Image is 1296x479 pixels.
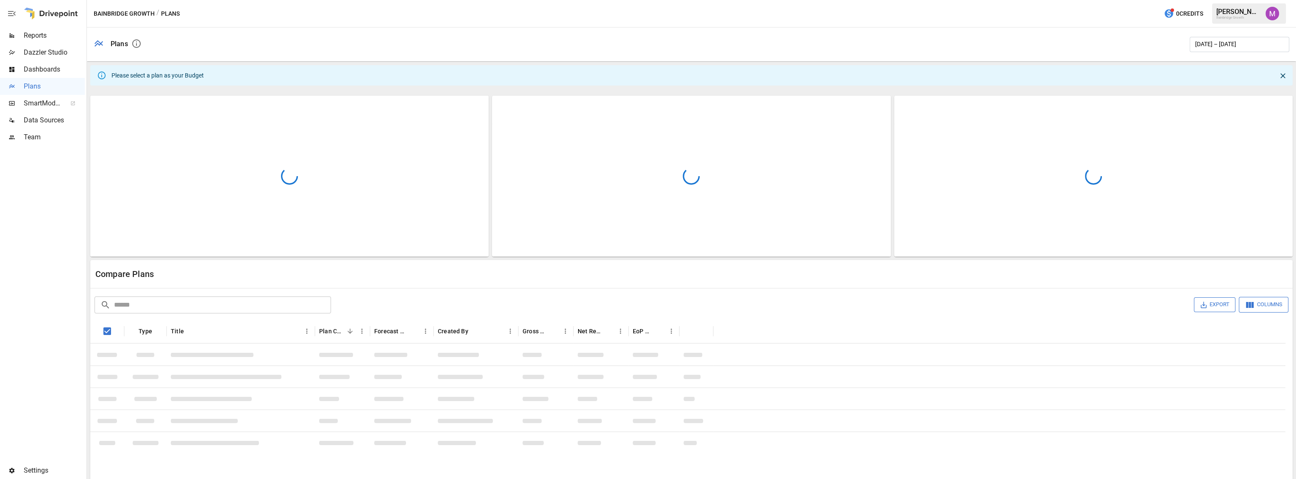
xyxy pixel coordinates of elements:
[408,325,420,337] button: Sort
[615,325,626,337] button: Net Revenue column menu
[438,328,468,335] div: Created By
[24,64,85,75] span: Dashboards
[24,132,85,142] span: Team
[1216,8,1260,16] div: [PERSON_NAME]
[420,325,431,337] button: Forecast start column menu
[24,47,85,58] span: Dazzler Studio
[578,328,602,335] div: Net Revenue
[94,8,155,19] button: Bainbridge Growth
[654,325,665,337] button: Sort
[523,328,547,335] div: Gross Sales
[24,81,85,91] span: Plans
[469,325,481,337] button: Sort
[111,68,204,83] div: Please select a plan as your Budget
[374,328,407,335] div: Forecast start
[24,465,85,476] span: Settings
[319,328,343,335] div: Plan Created
[633,328,653,335] div: EoP Cash
[111,40,128,48] div: Plans
[344,325,356,337] button: Sort
[139,328,152,335] div: Type
[504,325,516,337] button: Created By column menu
[665,325,677,337] button: EoP Cash column menu
[356,325,368,337] button: Plan Created column menu
[1190,37,1289,52] button: [DATE] – [DATE]
[548,325,559,337] button: Sort
[156,8,159,19] div: /
[603,325,615,337] button: Sort
[684,325,696,337] button: Sort
[1260,2,1284,25] button: Umer Muhammed
[95,269,692,279] div: Compare Plans
[171,328,184,335] div: Title
[185,325,197,337] button: Sort
[1160,6,1207,22] button: 0Credits
[1265,7,1279,20] img: Umer Muhammed
[24,30,85,41] span: Reports
[1194,297,1235,312] button: Export
[1216,16,1260,19] div: Bainbridge Growth
[1176,8,1203,19] span: 0 Credits
[1239,297,1288,312] button: Columns
[24,115,85,125] span: Data Sources
[1277,69,1289,82] button: Close
[61,97,67,108] span: ™
[559,325,571,337] button: Gross Sales column menu
[24,98,61,108] span: SmartModel
[301,325,313,337] button: Title column menu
